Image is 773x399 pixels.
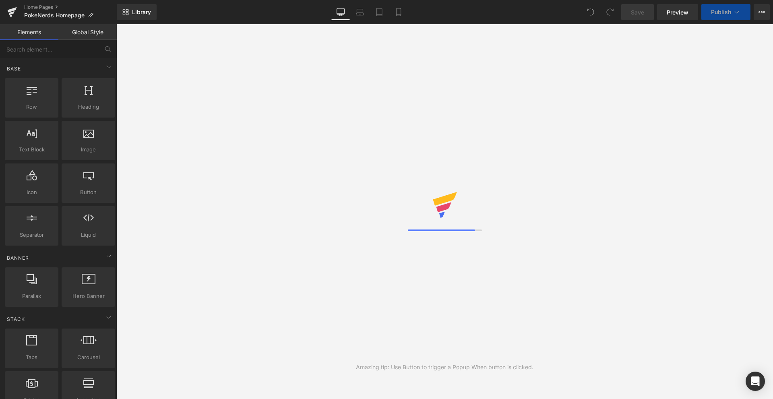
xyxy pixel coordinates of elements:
a: Home Pages [24,4,117,10]
span: Save [631,8,644,17]
button: More [754,4,770,20]
button: Publish [701,4,750,20]
button: Redo [602,4,618,20]
span: Row [7,103,56,111]
span: Tabs [7,353,56,362]
span: Parallax [7,292,56,300]
div: Open Intercom Messenger [746,372,765,391]
span: Hero Banner [64,292,113,300]
span: Carousel [64,353,113,362]
a: Laptop [350,4,370,20]
span: Button [64,188,113,196]
span: PokeNerds Homepage [24,12,85,19]
a: Global Style [58,24,117,40]
span: Base [6,65,22,72]
span: Publish [711,9,731,15]
span: Library [132,8,151,16]
button: Undo [583,4,599,20]
span: Banner [6,254,30,262]
a: Tablet [370,4,389,20]
a: Mobile [389,4,408,20]
a: New Library [117,4,157,20]
span: Heading [64,103,113,111]
div: Amazing tip: Use Button to trigger a Popup When button is clicked. [356,363,533,372]
span: Stack [6,315,26,323]
span: Text Block [7,145,56,154]
a: Preview [657,4,698,20]
span: Preview [667,8,688,17]
span: Icon [7,188,56,196]
span: Image [64,145,113,154]
span: Separator [7,231,56,239]
span: Liquid [64,231,113,239]
a: Desktop [331,4,350,20]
